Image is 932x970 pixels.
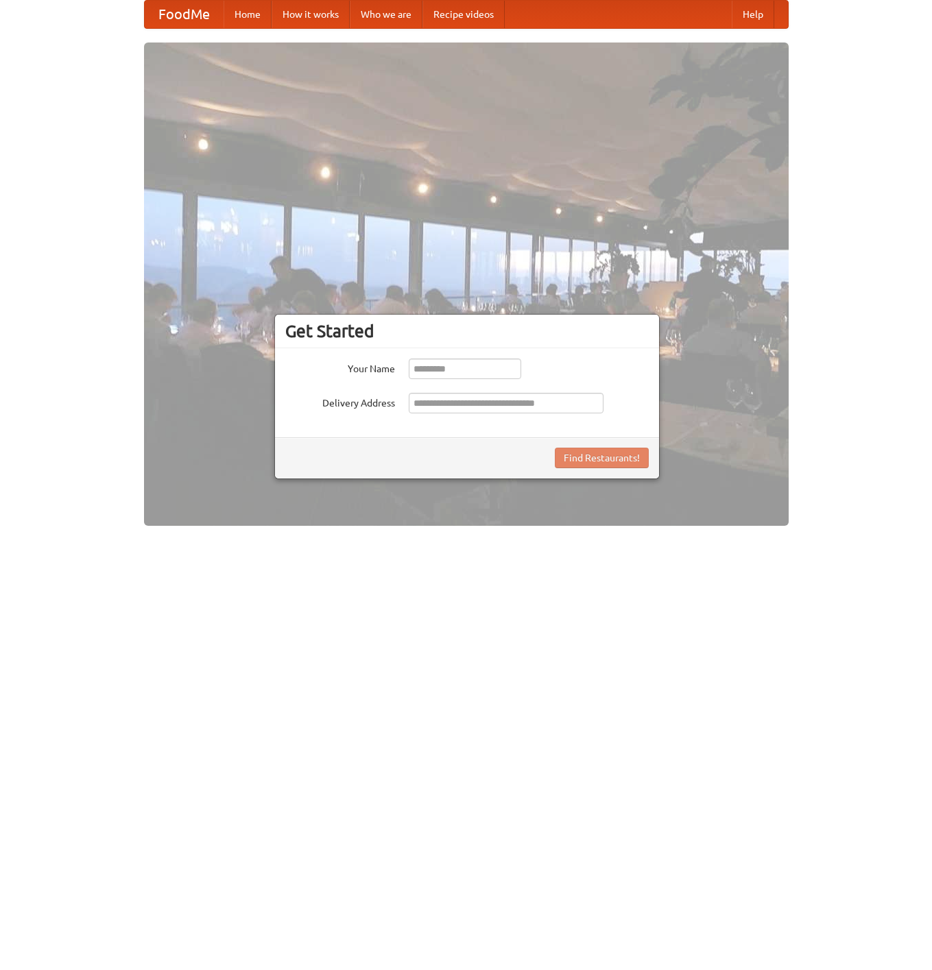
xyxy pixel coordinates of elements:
[350,1,422,28] a: Who we are
[285,321,649,341] h3: Get Started
[285,359,395,376] label: Your Name
[272,1,350,28] a: How it works
[422,1,505,28] a: Recipe videos
[145,1,224,28] a: FoodMe
[555,448,649,468] button: Find Restaurants!
[285,393,395,410] label: Delivery Address
[732,1,774,28] a: Help
[224,1,272,28] a: Home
